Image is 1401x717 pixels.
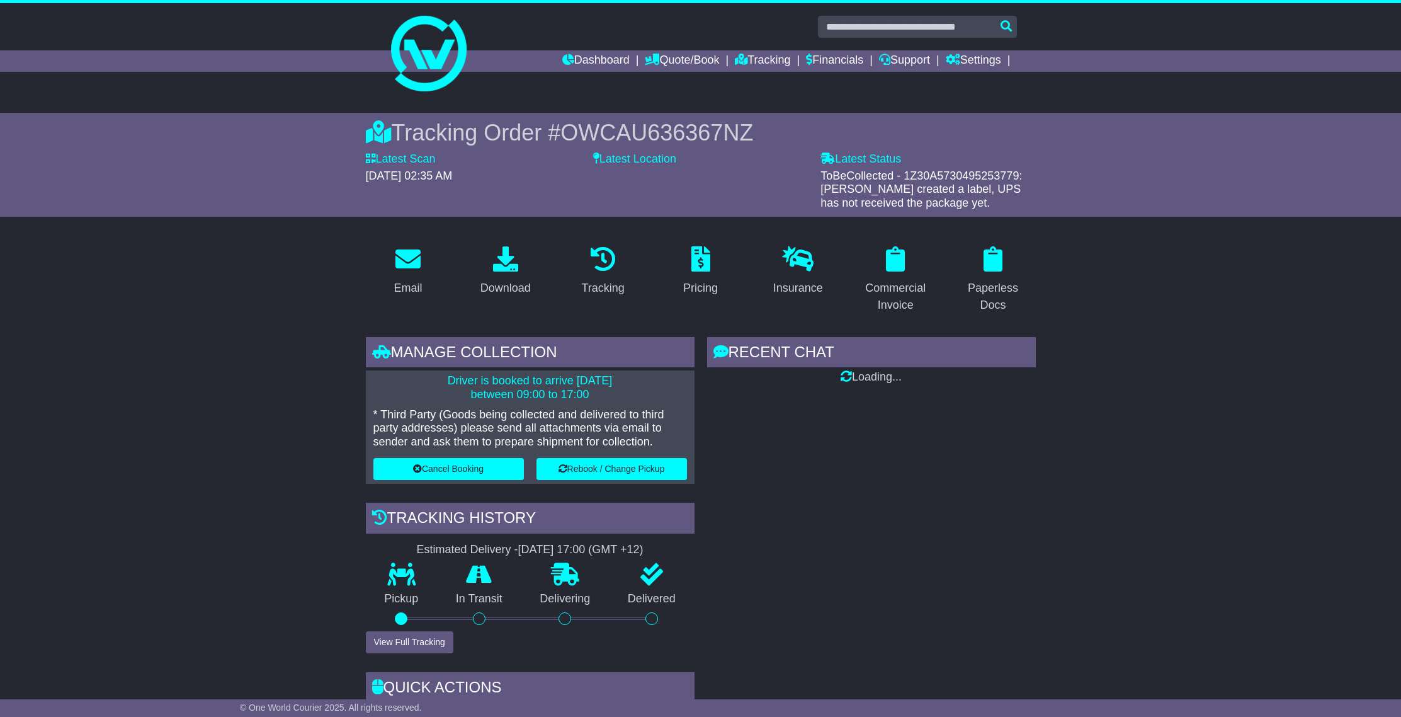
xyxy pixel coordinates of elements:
div: Email [394,280,422,297]
span: ToBeCollected - 1Z30A5730495253779: [PERSON_NAME] created a label, UPS has not received the packa... [820,169,1022,209]
a: Insurance [765,242,831,301]
div: Manage collection [366,337,695,371]
button: Rebook / Change Pickup [536,458,687,480]
div: Tracking Order # [366,119,1036,146]
a: Paperless Docs [951,242,1036,318]
div: [DATE] 17:00 (GMT +12) [518,543,644,557]
a: Download [472,242,539,301]
p: In Transit [437,592,521,606]
div: Commercial Invoice [861,280,930,314]
div: Quick Actions [366,672,695,706]
div: Download [480,280,531,297]
div: Pricing [683,280,718,297]
button: Cancel Booking [373,458,524,480]
p: Delivered [609,592,695,606]
span: © One World Courier 2025. All rights reserved. [240,703,422,713]
a: Settings [946,50,1001,72]
p: Pickup [366,592,438,606]
a: Quote/Book [645,50,719,72]
div: Tracking history [366,503,695,537]
p: Driver is booked to arrive [DATE] between 09:00 to 17:00 [373,374,687,401]
p: Delivering [521,592,610,606]
a: Financials [806,50,863,72]
div: Paperless Docs [959,280,1028,314]
label: Latest Scan [366,152,436,166]
div: RECENT CHAT [707,337,1036,371]
div: Loading... [707,370,1036,384]
div: Tracking [581,280,624,297]
a: Tracking [573,242,632,301]
a: Support [879,50,930,72]
span: OWCAU636367NZ [560,120,753,146]
a: Email [385,242,430,301]
p: * Third Party (Goods being collected and delivered to third party addresses) please send all atta... [373,408,687,449]
a: Commercial Invoice [853,242,938,318]
a: Dashboard [562,50,630,72]
label: Latest Location [593,152,676,166]
a: Pricing [675,242,726,301]
a: Tracking [735,50,790,72]
label: Latest Status [820,152,901,166]
div: Estimated Delivery - [366,543,695,557]
span: [DATE] 02:35 AM [366,169,453,182]
button: View Full Tracking [366,631,453,653]
div: Insurance [773,280,823,297]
